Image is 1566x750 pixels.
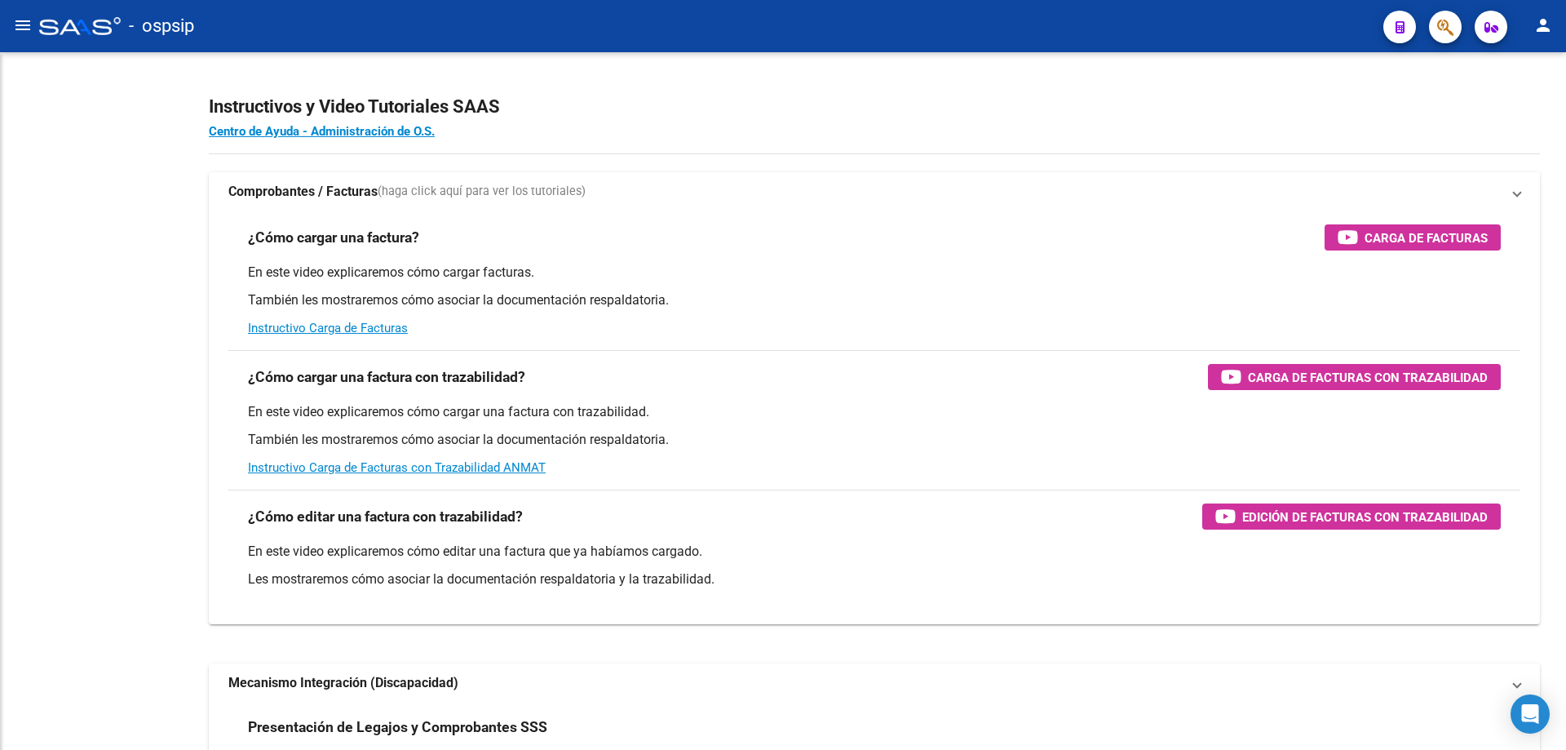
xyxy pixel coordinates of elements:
span: Carga de Facturas con Trazabilidad [1248,367,1488,388]
a: Instructivo Carga de Facturas con Trazabilidad ANMAT [248,460,546,475]
span: Edición de Facturas con Trazabilidad [1242,507,1488,527]
span: - ospsip [129,8,194,44]
p: También les mostraremos cómo asociar la documentación respaldatoria. [248,291,1501,309]
p: Les mostraremos cómo asociar la documentación respaldatoria y la trazabilidad. [248,570,1501,588]
mat-expansion-panel-header: Mecanismo Integración (Discapacidad) [209,663,1540,703]
mat-icon: menu [13,16,33,35]
button: Carga de Facturas con Trazabilidad [1208,364,1501,390]
h3: ¿Cómo cargar una factura con trazabilidad? [248,366,525,388]
mat-expansion-panel-header: Comprobantes / Facturas(haga click aquí para ver los tutoriales) [209,172,1540,211]
a: Instructivo Carga de Facturas [248,321,408,335]
button: Edición de Facturas con Trazabilidad [1202,504,1501,530]
h3: ¿Cómo cargar una factura? [248,226,419,249]
strong: Comprobantes / Facturas [228,183,378,201]
a: Centro de Ayuda - Administración de O.S. [209,124,435,139]
div: Comprobantes / Facturas(haga click aquí para ver los tutoriales) [209,211,1540,624]
h3: ¿Cómo editar una factura con trazabilidad? [248,505,523,528]
p: En este video explicaremos cómo editar una factura que ya habíamos cargado. [248,543,1501,561]
p: También les mostraremos cómo asociar la documentación respaldatoria. [248,431,1501,449]
div: Open Intercom Messenger [1511,695,1550,734]
button: Carga de Facturas [1325,224,1501,251]
strong: Mecanismo Integración (Discapacidad) [228,674,458,692]
mat-icon: person [1533,16,1553,35]
p: En este video explicaremos cómo cargar una factura con trazabilidad. [248,403,1501,421]
span: Carga de Facturas [1365,228,1488,248]
h3: Presentación de Legajos y Comprobantes SSS [248,716,547,739]
p: En este video explicaremos cómo cargar facturas. [248,264,1501,282]
span: (haga click aquí para ver los tutoriales) [378,183,586,201]
h2: Instructivos y Video Tutoriales SAAS [209,91,1540,122]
